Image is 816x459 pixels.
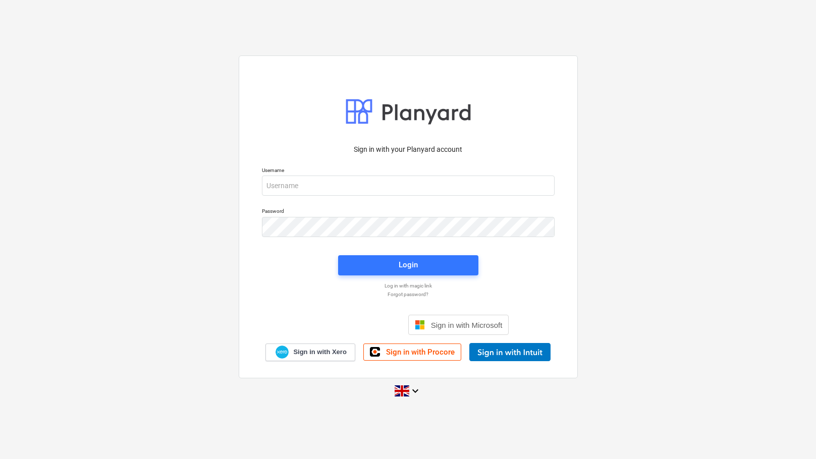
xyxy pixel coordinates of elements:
div: Sign in with Google. Opens in new tab [307,314,400,336]
span: Sign in with Xero [293,348,346,357]
img: Microsoft logo [415,320,425,330]
a: Log in with magic link [257,282,560,289]
input: Username [262,176,555,196]
i: keyboard_arrow_down [409,385,421,397]
div: Login [399,258,418,271]
p: Password [262,208,555,216]
iframe: Sign in with Google Button [302,314,405,336]
a: Sign in with Procore [363,343,461,361]
a: Sign in with Xero [265,343,355,361]
img: Xero logo [276,346,289,359]
span: Sign in with Procore [386,348,455,357]
button: Login [338,255,478,275]
a: Forgot password? [257,291,560,298]
span: Sign in with Microsoft [431,321,503,329]
p: Sign in with your Planyard account [262,144,555,155]
p: Username [262,167,555,176]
